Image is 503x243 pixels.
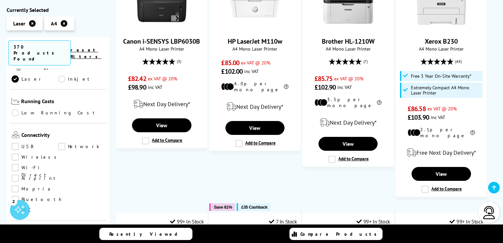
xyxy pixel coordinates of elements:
[99,228,192,240] a: Recently Viewed
[306,113,390,132] div: modal_delivery
[356,218,390,225] div: 99+ In Stock
[71,47,101,60] a: reset filters
[12,196,63,203] a: Bluetooth
[137,25,186,32] a: Canon i-SENSYS LBP6030B
[177,55,181,68] span: (3)
[315,74,333,83] span: £85.75
[142,137,182,144] label: Add to Compare
[431,114,445,120] span: inc VAT
[10,198,17,205] div: 2
[120,95,204,113] div: modal_delivery
[363,55,368,68] span: (7)
[411,85,481,96] span: Extremely Compact A4 Mono Laser Printer
[12,207,58,214] a: NFC
[12,185,58,193] a: Mopria
[408,127,475,139] li: 2.1p per mono page
[322,37,375,46] a: Brother HL-1210W
[21,98,105,106] span: Running Costs
[225,121,285,135] a: View
[399,143,484,162] div: modal_delivery
[12,109,105,117] a: Low Running Cost
[58,75,105,83] a: Inkjet
[12,175,58,182] a: Airprint
[235,140,276,147] label: Add to Compare
[123,37,200,46] a: Canon i-SENSYS LBP6030B
[427,105,457,112] span: ex VAT @ 20%
[120,46,204,52] span: A4 Mono Laser Printer
[12,98,19,105] img: Running Costs
[237,203,271,211] button: £35 Cashback
[13,20,25,27] span: Laser
[109,231,184,237] span: Recently Viewed
[323,25,373,32] a: Brother HL-1210W
[21,132,105,140] span: Connectivity
[213,46,297,52] span: A4 Mono Laser Printer
[319,137,378,151] a: View
[51,20,57,27] span: A4
[241,205,267,210] span: £35 Cashback
[221,81,288,93] li: 4.0p per mono page
[337,84,352,90] span: inc VAT
[315,97,382,108] li: 3.5p per mono page
[214,205,232,210] span: Save 61%
[213,98,297,116] div: modal_delivery
[417,25,466,32] a: Xerox B230
[450,218,483,225] div: 99+ In Stock
[289,228,383,240] a: Compare Products
[148,75,177,82] span: ex VAT @ 20%
[12,154,60,161] a: Wireless
[128,74,146,83] span: £82.42
[209,203,235,211] button: Save 61%
[412,167,471,181] a: View
[12,132,20,139] img: Connectivity
[399,46,484,52] span: A4 Mono Laser Printer
[128,83,146,92] span: £98.90
[58,143,105,150] a: Network
[170,218,204,225] div: 99+ In Stock
[221,59,239,67] span: £85.00
[269,218,297,225] div: 7 In Stock
[334,75,363,82] span: ex VAT @ 20%
[8,40,71,65] span: 370 Products Found
[328,156,369,163] label: Add to Compare
[300,231,380,237] span: Compare Products
[483,206,496,219] img: user-headset-light.svg
[411,73,471,79] span: Free 3 Year On-Site Warranty*
[455,55,462,68] span: (48)
[132,118,191,132] a: View
[244,68,259,74] span: inc VAT
[7,7,110,13] div: Currently Selected
[315,83,336,92] span: £102.90
[425,37,458,46] a: Xerox B230
[221,67,243,76] span: £102.00
[230,25,280,32] a: HP LaserJet M110w
[12,164,58,172] a: Wi-Fi Direct
[421,186,462,193] label: Add to Compare
[408,113,429,122] span: £103.90
[12,75,58,83] a: Laser
[241,60,270,66] span: ex VAT @ 20%
[306,46,390,52] span: A4 Mono Laser Printer
[408,104,426,113] span: £86.58
[228,37,282,46] a: HP LaserJet M110w
[12,143,58,150] a: USB
[148,84,162,90] span: inc VAT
